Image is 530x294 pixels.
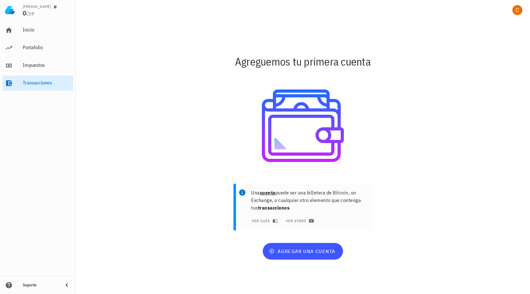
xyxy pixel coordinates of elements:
[23,9,26,17] span: 0
[251,189,367,211] p: Una puede ser una billetera de Bitcoin, un Exchange, o cualquier otro elemento que contenga tus .
[23,80,71,86] div: Transacciones
[285,218,313,223] span: ver video
[258,205,290,211] b: transacciones
[3,23,73,38] a: Inicio
[23,283,58,288] div: Soporte
[3,40,73,55] a: Portafolio
[5,5,15,15] img: LedgiFi
[3,58,73,73] a: Impuestos
[281,216,317,225] a: ver video
[263,243,343,259] button: agregar una cuenta
[23,62,71,68] div: Impuestos
[26,11,34,17] span: COP
[116,51,490,72] div: Agreguemos tu primera cuenta
[247,216,280,225] button: ver guía
[260,189,275,196] b: cuenta
[512,5,522,15] div: avatar
[23,4,51,9] div: [PERSON_NAME]
[23,44,71,50] div: Portafolio
[270,248,335,254] span: agregar una cuenta
[251,218,276,223] span: ver guía
[23,27,71,33] div: Inicio
[3,76,73,91] a: Transacciones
